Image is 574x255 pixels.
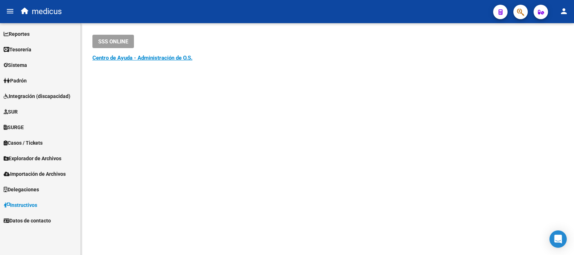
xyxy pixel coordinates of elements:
[92,55,192,61] a: Centro de Ayuda - Administración de O.S.
[4,154,61,162] span: Explorador de Archivos
[4,217,51,225] span: Datos de contacto
[6,7,14,16] mat-icon: menu
[4,123,24,131] span: SURGE
[560,7,568,16] mat-icon: person
[4,61,27,69] span: Sistema
[549,230,567,248] div: Open Intercom Messenger
[4,186,39,194] span: Delegaciones
[4,139,43,147] span: Casos / Tickets
[4,170,66,178] span: Importación de Archivos
[4,92,70,100] span: Integración (discapacidad)
[4,108,18,116] span: SUR
[4,30,30,38] span: Reportes
[92,35,134,48] button: SSS ONLINE
[98,38,128,45] span: SSS ONLINE
[4,201,37,209] span: Instructivos
[4,46,31,54] span: Tesorería
[32,4,62,20] span: medicus
[4,77,27,85] span: Padrón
